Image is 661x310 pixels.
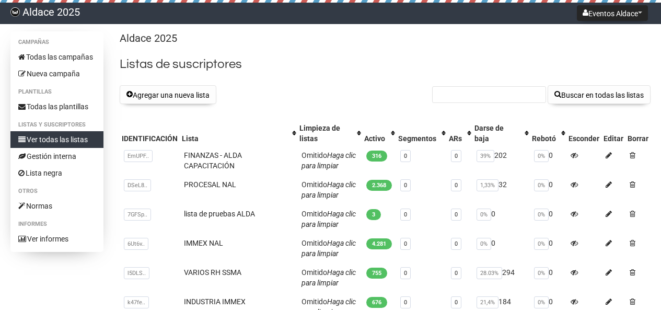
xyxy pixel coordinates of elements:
font: Nueva campaña [27,70,80,78]
font: 0% [480,211,488,218]
font: 0 [549,268,553,277]
a: 0 [455,182,458,189]
font: 0 [549,239,553,247]
font: 0 [455,270,458,277]
button: Eventos Aldace [577,5,648,21]
font: 2.368 [372,182,386,189]
font: Omitido [301,151,327,159]
font: 755 [372,270,381,277]
font: Todas las plantillas [27,102,88,111]
font: 0 [491,239,495,247]
font: EmUPF.. [127,153,149,159]
a: Normas [10,198,103,214]
font: Borrar [628,134,648,143]
font: 0 [549,297,553,306]
th: Segmentos: No se aplica clasificación, activar para aplicar una clasificación ascendente [396,121,447,146]
a: 0 [404,240,407,247]
font: 0 [455,211,458,218]
a: 0 [455,299,458,306]
a: Haga clic para limpiar [301,151,356,170]
font: 28.03% [480,270,498,277]
a: IMMEX NAL [184,239,223,247]
font: 0 [491,210,495,218]
font: Omitido [301,239,327,247]
th: Lista: No se aplicó ordenación, activar para aplicar una ordenación ascendente [180,121,297,146]
a: Nueva campaña [10,65,103,82]
a: Ver todas las listas [10,131,103,148]
a: 0 [404,299,407,306]
font: VARIOS RH SSMA [184,268,241,277]
font: Eventos Aldace [588,9,638,18]
font: Darse de baja [474,124,504,143]
font: Omitido [301,210,327,218]
font: Aldace 2025 [120,32,177,44]
font: Normas [26,202,52,210]
font: Limpieza de listas [299,124,340,143]
font: 39% [480,153,491,159]
th: ARs: No se aplicó ninguna clasificación, activar para aplicar una clasificación ascendente [447,121,472,146]
font: Omitido [301,297,327,306]
font: Editar [604,134,623,143]
font: 676 [372,299,381,306]
font: 0 [549,151,553,159]
a: Todas las campañas [10,49,103,65]
font: 1,33% [480,182,495,189]
font: Omitido [301,180,327,189]
font: 0 [549,180,553,189]
font: Todas las campañas [26,53,93,61]
th: ID: No se aplicó ninguna clasificación, la clasificación está deshabilitada [120,121,180,146]
a: Haga clic para limpiar [301,239,356,258]
font: 21,4% [480,299,495,306]
font: Omitido [301,268,327,277]
font: Ver todas las listas [27,135,88,144]
font: Informes [18,221,47,227]
font: Buscar en todas las listas [561,91,644,99]
button: Agregar una nueva lista [120,85,216,104]
font: Otros [18,188,38,194]
font: PROCESAL NAL [184,180,236,189]
font: ARs [449,134,462,143]
font: FINANZAS - ALDA CAPACITACIÓN [184,151,242,170]
font: Segmentos [398,134,436,143]
font: Aldace 2025 [22,6,80,18]
a: 0 [404,270,407,277]
a: Haga clic para limpiar [301,210,356,228]
font: Esconder [569,134,599,143]
a: Haga clic para limpiar [301,180,356,199]
a: INDUSTRIA IMMEX [184,297,246,306]
font: Listas y suscriptores [18,121,86,128]
a: Lista negra [10,165,103,181]
a: Ver informes [10,231,103,247]
font: 0% [538,240,545,247]
a: 0 [404,211,407,218]
font: 6Ut6v.. [127,240,145,247]
font: Ver informes [27,235,68,243]
font: 0% [538,211,545,218]
a: Haga clic para limpiar [301,268,356,287]
a: 0 [455,153,458,159]
a: 0 [404,153,407,159]
button: Buscar en todas las listas [548,85,651,104]
font: Plantillas [18,88,52,95]
font: 3 [372,211,375,218]
th: Activo: No se aplicó ninguna clasificación, activar para aplicar una clasificación ascendente [362,121,396,146]
a: 0 [455,240,458,247]
font: Lista [182,134,199,143]
font: k47fe.. [127,299,145,306]
font: 0 [404,182,407,189]
font: Rebotó [532,134,556,143]
th: Rebotado: No se aplicó ninguna clasificación, activar para aplicar una clasificación ascendente [530,121,566,146]
font: 0% [538,299,545,306]
font: l5DLS.. [127,270,146,277]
